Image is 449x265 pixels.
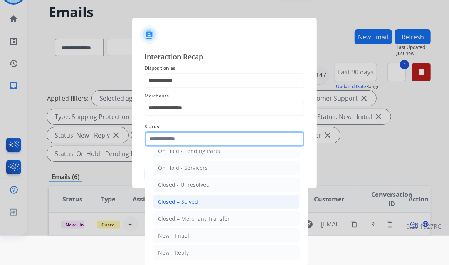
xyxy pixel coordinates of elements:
span: Merchants [145,91,304,101]
div: Closed - Unresolved [158,181,210,189]
span: Disposition as [145,64,304,73]
div: New - Reply [158,249,189,257]
span: Interaction Recap [145,51,304,64]
span: Status [145,122,304,131]
div: On Hold - Pending Parts [158,147,220,155]
div: Closed – Solved [158,198,198,206]
img: contactIcon [140,25,158,44]
p: 0.20.1027RC [406,222,441,231]
div: New - Initial [158,232,189,240]
div: On Hold - Servicers [158,164,208,172]
div: Closed – Merchant Transfer [158,215,230,223]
